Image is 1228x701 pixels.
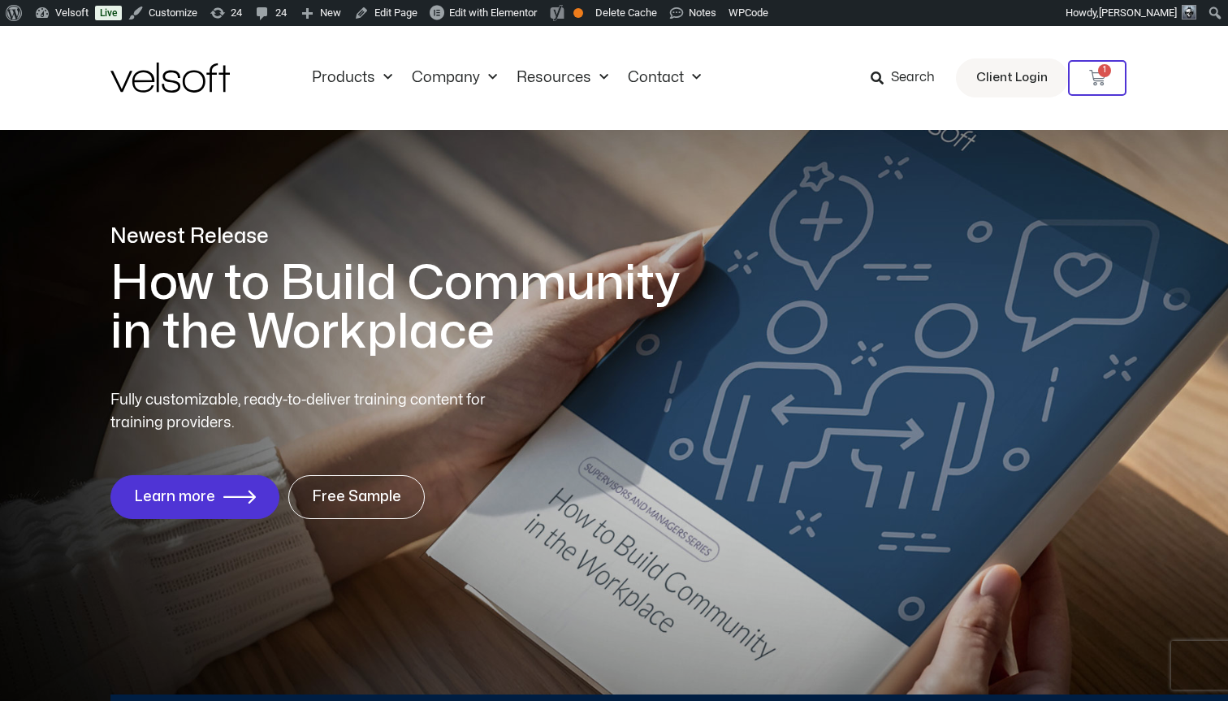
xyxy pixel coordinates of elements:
span: 1 [1098,64,1111,77]
img: Velsoft Training Materials [110,63,230,93]
a: 1 [1068,60,1126,96]
span: Learn more [134,489,215,505]
a: Free Sample [288,475,425,519]
a: Live [95,6,122,20]
span: Client Login [976,67,1048,89]
p: Fully customizable, ready-to-deliver training content for training providers. [110,389,515,435]
h1: How to Build Community in the Workplace [110,259,703,357]
span: Free Sample [312,489,401,505]
div: OK [573,8,583,18]
a: ContactMenu Toggle [618,69,711,87]
a: Client Login [956,58,1068,97]
a: Search [871,64,946,92]
nav: Menu [302,69,711,87]
span: Search [891,67,935,89]
a: ProductsMenu Toggle [302,69,402,87]
a: Learn more [110,475,279,519]
a: CompanyMenu Toggle [402,69,507,87]
span: Edit with Elementor [449,6,537,19]
span: [PERSON_NAME] [1099,6,1177,19]
p: Newest Release [110,223,703,251]
a: ResourcesMenu Toggle [507,69,618,87]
